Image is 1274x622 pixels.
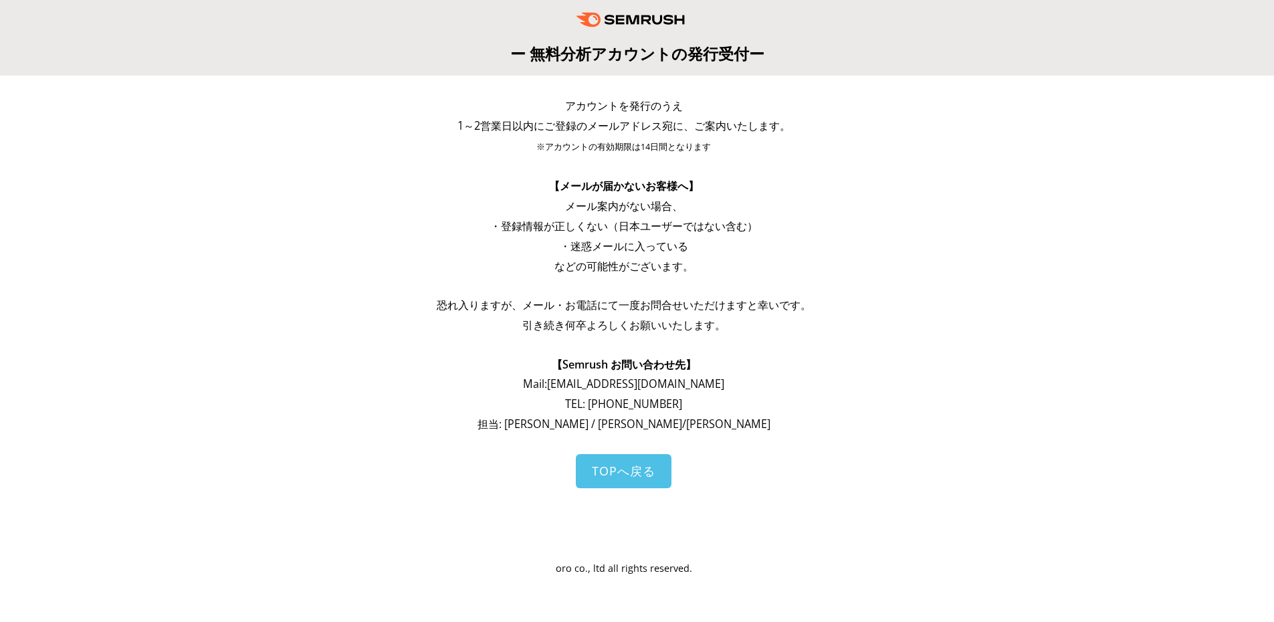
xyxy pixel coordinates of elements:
span: 【メールが届かないお客様へ】 [549,179,699,193]
span: などの可能性がございます。 [554,259,694,274]
span: メール案内がない場合、 [565,199,683,213]
span: ー 無料分析アカウントの発行受付ー [510,43,764,64]
span: ・登録情報が正しくない（日本ユーザーではない含む） [490,219,758,233]
span: ・迷惑メールに入っている [560,239,688,253]
span: 担当: [PERSON_NAME] / [PERSON_NAME]/[PERSON_NAME] [477,417,770,431]
span: TEL: [PHONE_NUMBER] [565,397,682,411]
span: 恐れ入りますが、メール・お電話にて一度お問合せいただけますと幸いです。 [437,298,811,312]
span: 1～2営業日以内にご登録のメールアドレス宛に、ご案内いたします。 [457,118,790,133]
span: TOPへ戻る [592,463,655,479]
span: ※アカウントの有効期限は14日間となります [536,141,711,152]
span: アカウントを発行のうえ [565,98,683,113]
a: TOPへ戻る [576,454,671,488]
span: oro co., ltd all rights reserved. [556,562,692,575]
span: 【Semrush お問い合わせ先】 [552,357,696,372]
span: 引き続き何卒よろしくお願いいたします。 [522,318,726,332]
span: Mail: [EMAIL_ADDRESS][DOMAIN_NAME] [523,377,724,391]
